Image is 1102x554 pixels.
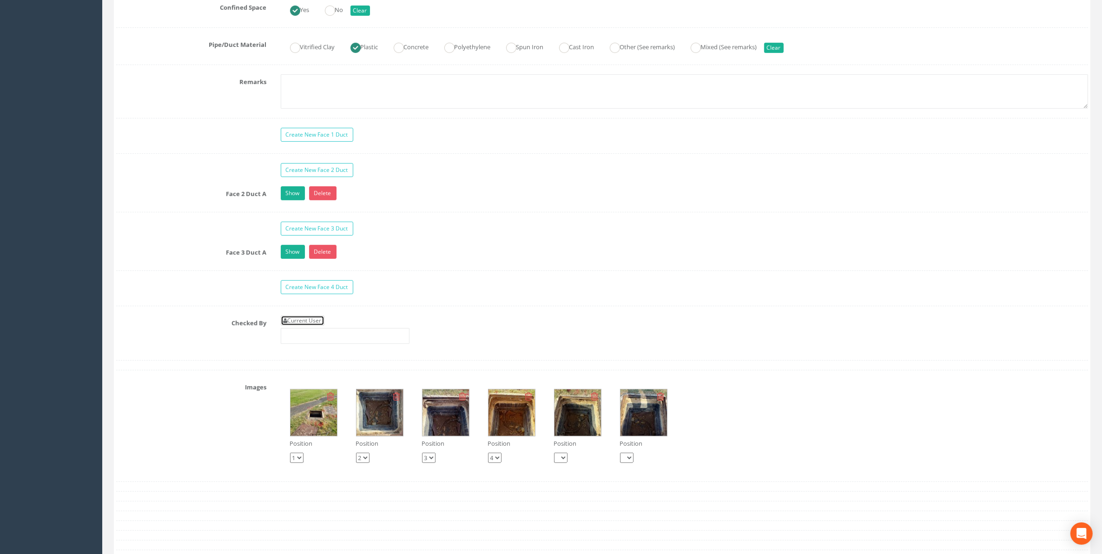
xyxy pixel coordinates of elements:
img: 0e21cc90-98ff-00b3-81b3-7e68c983dd8c_da709d6b-42e2-afff-5782-61c3ef96dc23_thumb.jpg [290,389,337,436]
label: Cast Iron [550,40,594,53]
a: Delete [309,186,337,200]
label: Plastic [341,40,378,53]
label: Spun Iron [497,40,544,53]
label: Remarks [109,74,274,86]
img: 0e21cc90-98ff-00b3-81b3-7e68c983dd8c_8b4cf2ad-7c75-1c92-3fff-6f553816bb7c_thumb.jpg [554,389,601,436]
img: 0e21cc90-98ff-00b3-81b3-7e68c983dd8c_28eb1943-94ef-72d4-7da7-117229b9ea55_thumb.jpg [620,389,667,436]
label: Concrete [384,40,429,53]
label: Face 3 Duct A [109,245,274,257]
img: 0e21cc90-98ff-00b3-81b3-7e68c983dd8c_b22c8e3f-524c-987e-764e-b15e876514d7_thumb.jpg [356,389,403,436]
button: Clear [350,6,370,16]
label: Vitrified Clay [281,40,335,53]
a: Show [281,245,305,259]
a: Create New Face 4 Duct [281,280,353,294]
div: Open Intercom Messenger [1070,522,1093,545]
a: Show [281,186,305,200]
a: Create New Face 2 Duct [281,163,353,177]
a: Create New Face 1 Duct [281,128,353,142]
label: Polyethylene [435,40,491,53]
p: Position [554,439,601,448]
p: Position [620,439,667,448]
a: Delete [309,245,337,259]
a: Current User [281,316,324,326]
p: Position [422,439,469,448]
label: Checked By [109,316,274,328]
p: Position [290,439,337,448]
img: 0e21cc90-98ff-00b3-81b3-7e68c983dd8c_b11c3194-f2bc-84a2-ce25-2de779917b8b_thumb.jpg [422,389,469,436]
label: No [316,2,343,16]
label: Face 2 Duct A [109,186,274,198]
button: Clear [764,43,784,53]
a: Create New Face 3 Duct [281,222,353,236]
label: Other (See remarks) [600,40,675,53]
label: Yes [281,2,310,16]
label: Pipe/Duct Material [109,37,274,49]
label: Images [109,380,274,392]
label: Mixed (See remarks) [681,40,757,53]
p: Position [356,439,403,448]
img: 0e21cc90-98ff-00b3-81b3-7e68c983dd8c_bb22bcbe-df90-edb4-9762-1d39b11919ef_thumb.jpg [488,389,535,436]
p: Position [488,439,535,448]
